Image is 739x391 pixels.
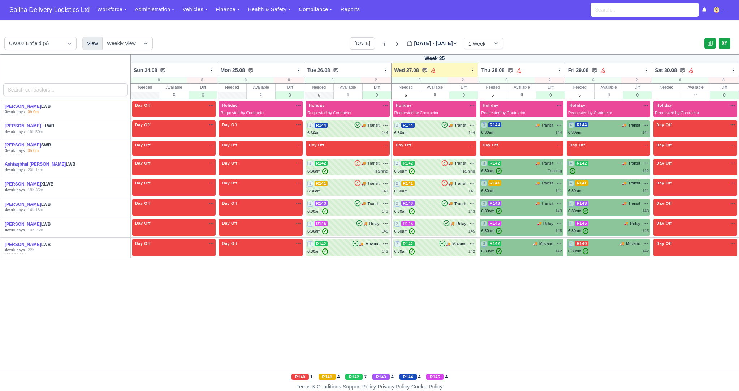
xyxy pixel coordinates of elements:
span: 🚚 [622,180,626,186]
span: Fri 29.08 [568,67,589,74]
div: 0 [536,91,565,99]
span: 4 [568,241,574,247]
span: Holiday [394,103,413,108]
span: 🚚 [361,181,366,186]
div: 143 [468,208,475,214]
span: 🚚 [446,241,450,247]
div: 6 [565,77,622,83]
span: ✓ [409,228,415,234]
span: Movano [626,241,640,247]
span: Day Off [655,221,673,226]
div: 14h 18m [28,207,43,213]
span: 4 [568,221,574,226]
span: Day Off [134,122,152,127]
div: 6 [478,77,535,83]
a: [PERSON_NAME] [5,182,41,187]
a: Administration [131,3,178,17]
div: View [82,37,103,50]
div: LWB [5,221,80,228]
span: 3 [481,201,487,207]
div: 6:30am [307,130,321,136]
span: 4 [568,161,574,166]
span: R141 [488,180,502,186]
div: 6:30am [307,228,328,234]
span: ✓ [322,208,328,214]
span: R143 [401,201,415,206]
div: 6 [304,77,361,83]
span: 3 [481,180,487,186]
span: Transit [541,200,553,207]
span: Day Off [655,201,673,206]
span: Day Off [307,143,326,148]
a: Ashfaqbhai [PERSON_NAME] [5,162,66,167]
button: [DATE] [350,37,375,50]
span: 4 [568,180,574,186]
span: Day Off [655,180,673,186]
div: 141 [555,188,562,194]
div: 0h 0m [28,109,39,115]
span: Requested by Contractor [481,111,525,115]
span: 🚚 [620,241,624,246]
a: [PERSON_NAME] [5,104,41,109]
div: 145 [468,228,475,234]
div: 6:30am [394,130,408,136]
span: Transit [454,122,466,128]
div: 6 [595,91,623,98]
span: Transit [628,180,640,186]
div: 6:30am [481,228,502,234]
span: Transit [628,200,640,207]
a: [PERSON_NAME] [5,143,41,148]
div: 6:30am [394,168,415,174]
span: R145 [575,221,588,226]
span: R142 [488,161,502,166]
iframe: Chat Widget [703,356,739,391]
div: 10h 26m [28,228,43,233]
div: Available [507,84,536,91]
span: R143 [315,201,328,206]
a: Cookie Policy [411,384,442,390]
span: Saliha Delivery Logistics Ltd [6,3,93,17]
div: 143 [642,208,649,214]
div: 6 [392,77,448,83]
span: R140 [575,241,588,246]
div: work days [5,129,25,135]
span: Day Off [134,201,152,206]
div: 0 [217,77,274,83]
span: R144 [488,122,502,127]
div: 2 [448,77,478,83]
div: LWB [5,242,80,248]
span: Movano [365,241,379,247]
span: 3 [481,221,487,226]
span: 4 [568,201,574,207]
span: 🚚 [622,122,626,128]
div: 145 [381,228,388,234]
span: 🚚 [361,123,366,128]
a: Vehicles [178,3,212,17]
a: [PERSON_NAME]... [5,123,45,128]
a: Terms & Conditions [297,384,341,390]
span: Day Off [655,143,673,148]
span: Day Off [134,180,152,186]
span: 🚚 [535,201,540,206]
span: 🚚 [535,122,540,128]
span: Relay [456,221,466,227]
span: Thu 28.08 [481,67,505,74]
span: R142 [401,241,415,246]
span: R143 [575,201,588,206]
span: R142 [315,241,328,246]
span: 4 [568,122,574,128]
span: 🚚 [361,161,366,166]
span: ✓ [570,168,575,174]
div: Training [374,168,388,174]
strong: 0 [5,110,7,114]
div: Needed [131,84,160,91]
div: Diff [189,84,217,91]
div: Needed [478,84,507,91]
div: 6:30am [568,208,589,214]
span: R142 [401,161,415,166]
div: Available [681,84,710,91]
div: work days [5,109,25,115]
span: R145 [315,221,328,226]
span: Day Off [220,241,239,246]
div: 0 [681,91,710,98]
